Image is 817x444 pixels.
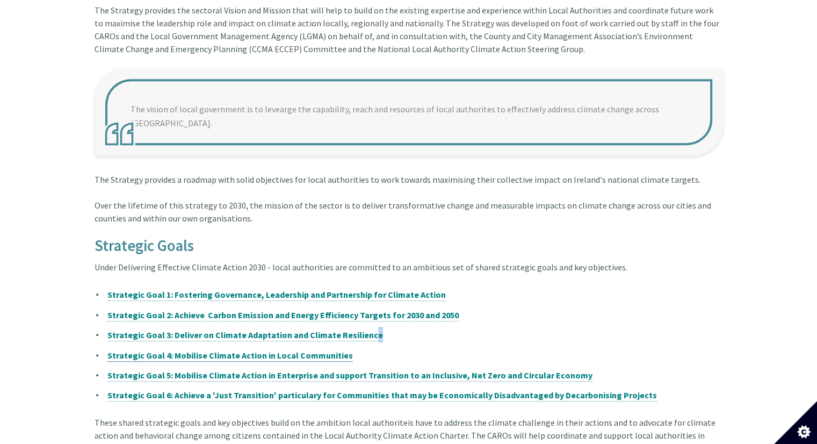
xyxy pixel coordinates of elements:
h4: Strategic Goals [95,238,723,255]
a: Strategic Goal 3: Deliver on Climate Adaptation and Climate Resilience [107,328,383,341]
a: Strategic Goal 2: Achieve Carbon Emission and Energy Efficiency Targets for 2030 and 2050 [107,309,459,321]
a: Strategic Goal 6: Achieve a 'Just Transition' particulary for Communities that may be Economicall... [107,389,657,402]
strong: Strategic Goal 4: Mobilise Climate Action in Local Communities [107,350,353,361]
span: Strategic Goal 1: Fostering Governance, Leadership and Partnership for Climate Action [107,289,446,300]
a: Strategic Goal 5: Mobilise Climate Action in Enterprise and support Transition to an Inclusive, N... [107,369,592,382]
a: Strategic Goal 1: Fostering Governance, Leadership and Partnership for Climate Action [107,288,446,301]
strong: Strategic Goal 2: Achieve Carbon Emission and Energy Efficiency Targets for 2030 and 2050 [107,310,459,320]
a: Strategic Goal 4: Mobilise Climate Action in Local Communities [107,349,353,362]
strong: Strategic Goal 5: Mobilise Climate Action in Enterprise and support Transition to an Inclusive, N... [107,370,592,381]
span: Strategic Goal 6: Achieve a 'Just Transition' particulary for Communities that may be Economicall... [107,390,657,400]
div: The Strategy provides the sectoral Vision and Mission that will help to build on the existing exp... [95,4,723,68]
button: Set cookie preferences [774,401,817,444]
strong: Strategic Goal 3: Deliver on Climate Adaptation and Climate Resilience [107,330,383,340]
